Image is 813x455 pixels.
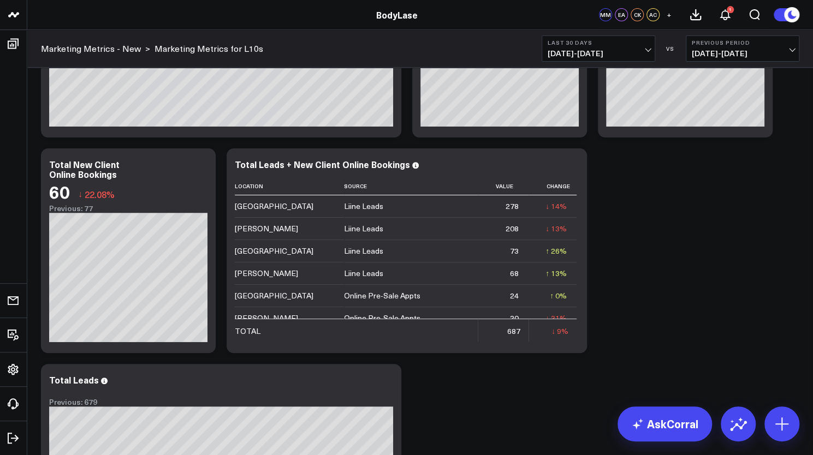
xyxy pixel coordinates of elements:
[548,49,649,58] span: [DATE] - [DATE]
[85,188,115,200] span: 22.08%
[662,8,675,21] button: +
[692,39,793,46] b: Previous Period
[41,43,141,55] a: Marketing Metrics - New
[545,246,567,256] div: ↑ 26%
[548,39,649,46] b: Last 30 Days
[49,398,393,406] div: Previous: 679
[235,158,410,170] div: Total Leads + New Client Online Bookings
[615,8,628,21] div: EA
[235,326,260,337] div: TOTAL
[545,268,567,279] div: ↑ 13%
[550,290,567,301] div: ↑ 0%
[235,177,344,195] th: Location
[661,45,680,52] div: VS
[235,313,298,324] div: [PERSON_NAME]
[344,313,420,324] div: Online Pre-Sale Appts
[41,43,150,55] div: >
[344,177,478,195] th: Source
[506,201,519,212] div: 278
[542,35,655,62] button: Last 30 Days[DATE]-[DATE]
[235,290,313,301] div: [GEOGRAPHIC_DATA]
[529,177,577,195] th: Change
[618,406,712,441] a: AskCorral
[235,268,298,279] div: [PERSON_NAME]
[646,8,660,21] div: AC
[631,8,644,21] div: CK
[344,201,383,212] div: Liine Leads
[545,313,567,324] div: ↓ 31%
[599,8,612,21] div: MM
[478,177,529,195] th: Value
[510,313,519,324] div: 20
[344,290,420,301] div: Online Pre-Sale Appts
[506,223,519,234] div: 208
[510,290,519,301] div: 24
[376,9,418,21] a: BodyLase
[235,223,298,234] div: [PERSON_NAME]
[727,6,734,13] div: 1
[235,201,313,212] div: [GEOGRAPHIC_DATA]
[510,246,519,256] div: 73
[692,49,793,58] span: [DATE] - [DATE]
[551,326,568,337] div: ↓ 9%
[344,268,383,279] div: Liine Leads
[155,43,263,55] a: Marketing Metrics for L10s
[510,268,519,279] div: 68
[686,35,799,62] button: Previous Period[DATE]-[DATE]
[545,201,567,212] div: ↓ 14%
[49,158,120,180] div: Total New Client Online Bookings
[49,204,207,213] div: Previous: 77
[49,182,70,201] div: 60
[507,326,520,337] div: 687
[344,246,383,256] div: Liine Leads
[344,223,383,234] div: Liine Leads
[667,11,672,19] span: +
[235,246,313,256] div: [GEOGRAPHIC_DATA]
[49,374,99,386] div: Total Leads
[78,187,82,201] span: ↓
[545,223,567,234] div: ↓ 13%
